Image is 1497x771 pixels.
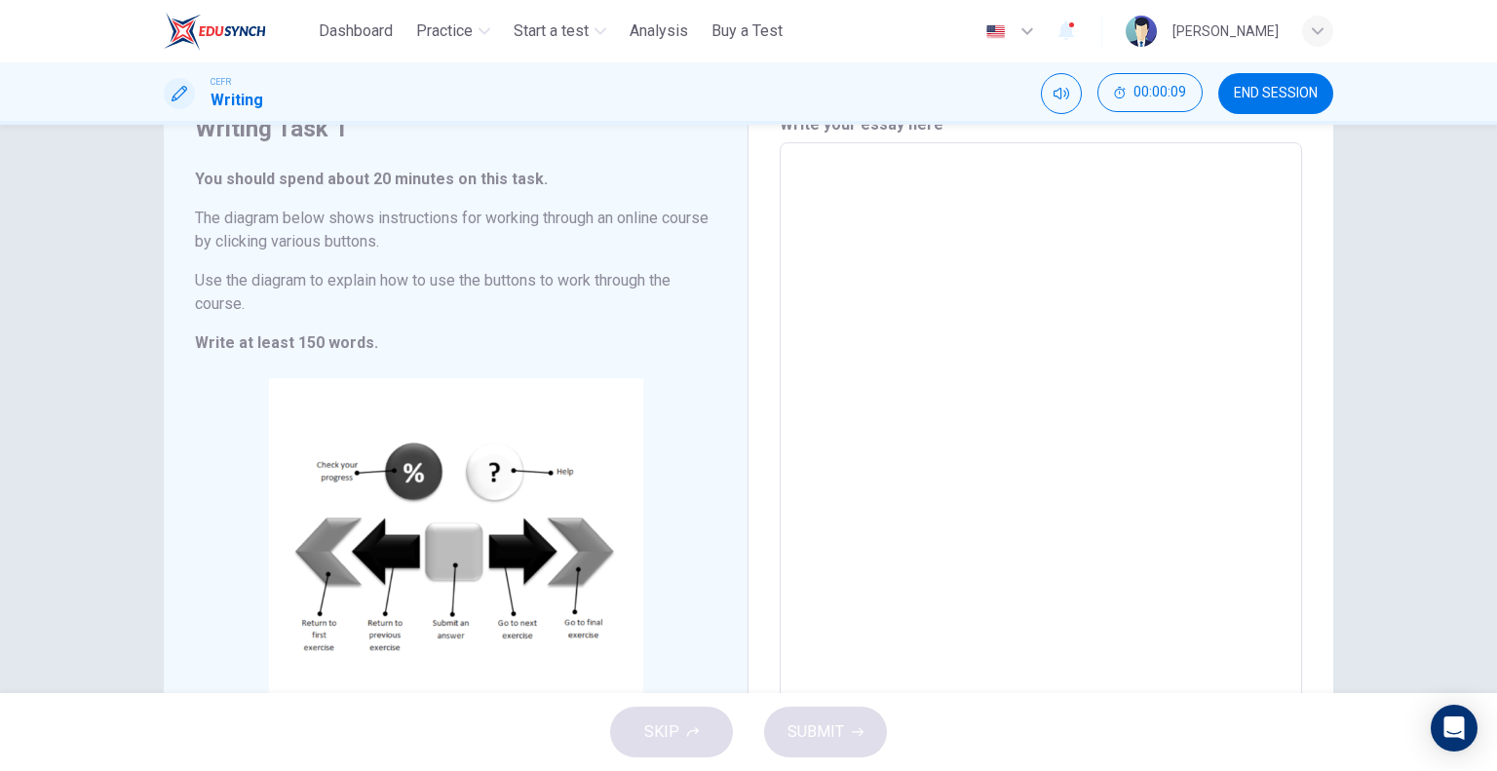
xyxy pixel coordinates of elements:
[211,89,263,112] h1: Writing
[1097,73,1203,114] div: Hide
[195,269,716,316] h6: Use the diagram to explain how to use the buttons to work through the course.
[164,12,311,51] a: ELTC logo
[319,19,393,43] span: Dashboard
[983,24,1008,39] img: en
[711,19,783,43] span: Buy a Test
[311,14,401,49] button: Dashboard
[195,168,716,191] h6: You should spend about 20 minutes on this task.
[514,19,589,43] span: Start a test
[622,14,696,49] button: Analysis
[630,19,688,43] span: Analysis
[1097,73,1203,112] button: 00:00:09
[780,113,1302,136] h6: Write your essay here
[195,333,378,352] strong: Write at least 150 words.
[1172,19,1279,43] div: [PERSON_NAME]
[1234,86,1318,101] span: END SESSION
[1126,16,1157,47] img: Profile picture
[211,75,231,89] span: CEFR
[1218,73,1333,114] button: END SESSION
[1133,85,1186,100] span: 00:00:09
[704,14,790,49] button: Buy a Test
[195,207,716,253] h6: The diagram below shows instructions for working through an online course by clicking various but...
[506,14,614,49] button: Start a test
[1431,705,1478,752] div: Open Intercom Messenger
[408,14,498,49] button: Practice
[416,19,473,43] span: Practice
[195,113,716,144] h4: Writing Task 1
[164,12,266,51] img: ELTC logo
[1041,73,1082,114] div: Mute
